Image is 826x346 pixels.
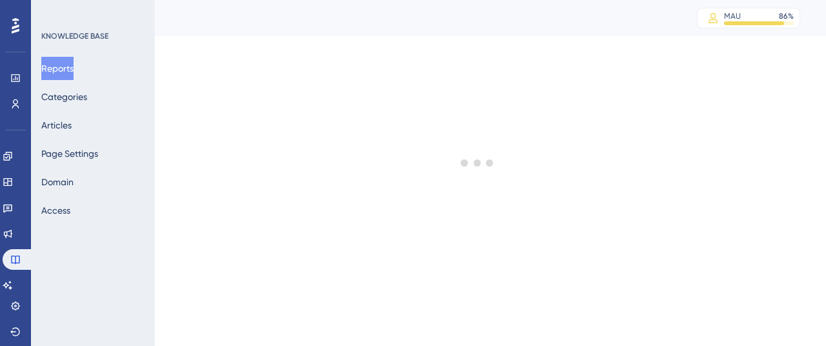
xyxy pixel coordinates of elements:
div: MAU [724,11,741,21]
button: Domain [41,170,74,194]
button: Reports [41,57,74,80]
button: Access [41,199,70,222]
div: 86 % [779,11,794,21]
div: KNOWLEDGE BASE [41,31,108,41]
button: Page Settings [41,142,98,165]
button: Categories [41,85,87,108]
button: Articles [41,114,72,137]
